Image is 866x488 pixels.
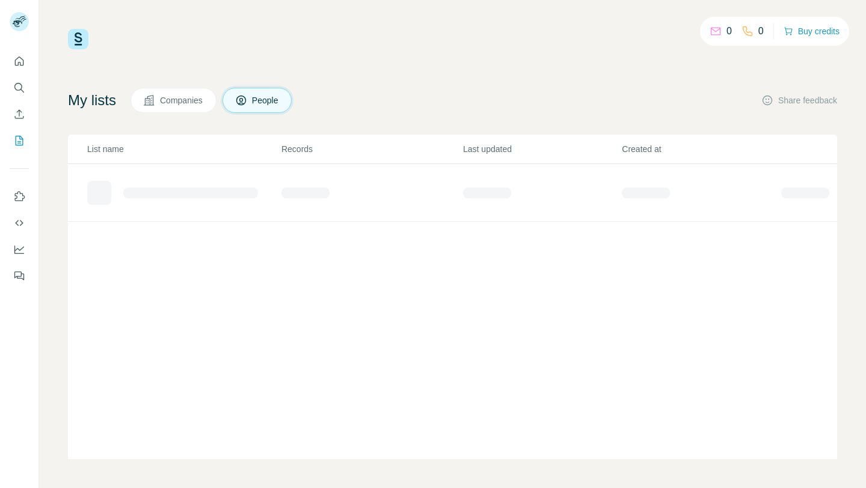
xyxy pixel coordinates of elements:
p: 0 [726,24,732,38]
button: My lists [10,130,29,151]
button: Dashboard [10,239,29,260]
p: List name [87,143,280,155]
p: Last updated [463,143,621,155]
button: Use Surfe on LinkedIn [10,186,29,207]
button: Enrich CSV [10,103,29,125]
img: Surfe Logo [68,29,88,49]
button: Feedback [10,265,29,287]
button: Use Surfe API [10,212,29,234]
button: Buy credits [784,23,840,40]
button: Search [10,77,29,99]
button: Quick start [10,50,29,72]
button: Share feedback [761,94,837,106]
p: Created at [622,143,779,155]
p: Records [281,143,462,155]
span: People [252,94,280,106]
p: 0 [758,24,764,38]
span: Companies [160,94,204,106]
h4: My lists [68,91,116,110]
